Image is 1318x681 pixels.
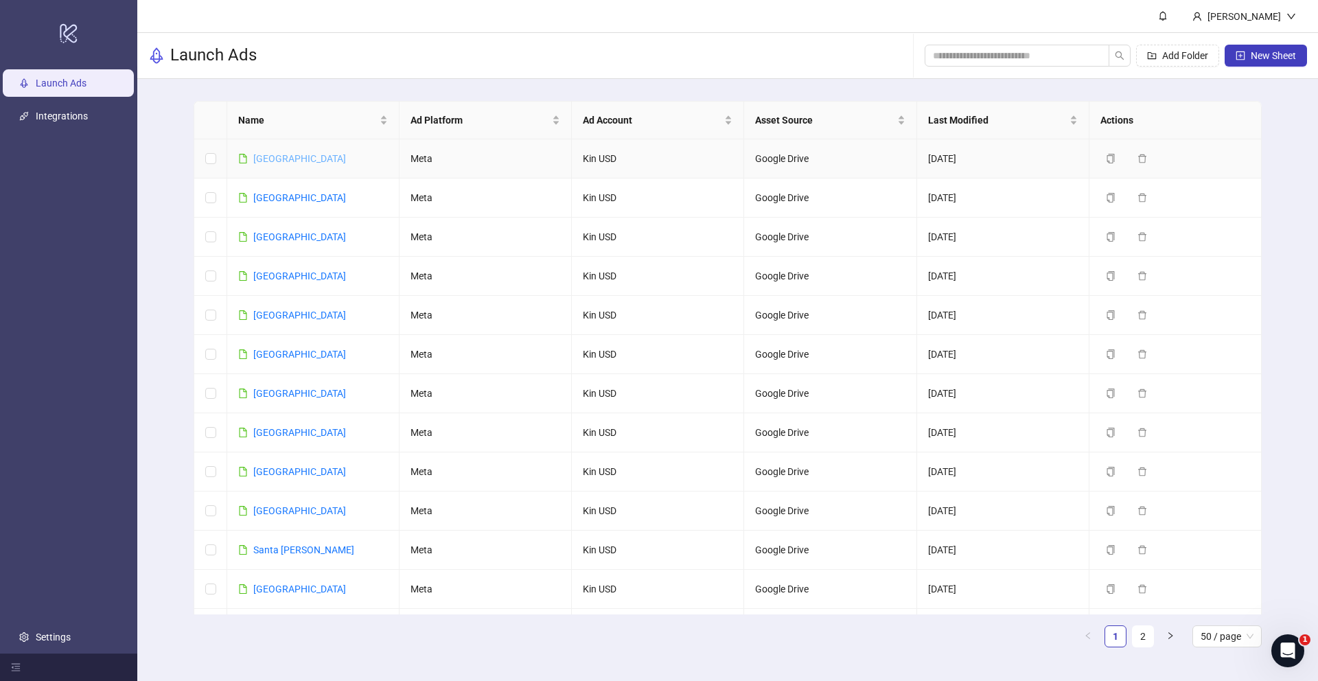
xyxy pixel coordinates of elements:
span: file [238,584,248,594]
a: 1 [1105,626,1126,647]
td: Meta [400,139,572,178]
td: Google Drive [744,531,916,570]
td: [DATE] [917,492,1089,531]
td: Google Drive [744,452,916,492]
span: copy [1106,467,1115,476]
span: file [238,506,248,516]
a: Settings [36,632,71,643]
td: Meta [400,335,572,374]
button: New Sheet [1225,45,1307,67]
span: copy [1106,271,1115,281]
td: Meta [400,452,572,492]
span: New Sheet [1251,50,1296,61]
td: Google Drive [744,178,916,218]
th: Ad Platform [400,102,572,139]
span: right [1166,632,1175,640]
a: [GEOGRAPHIC_DATA] [253,310,346,321]
span: copy [1106,349,1115,359]
span: copy [1106,506,1115,516]
td: [DATE] [917,531,1089,570]
td: [DATE] [917,218,1089,257]
span: user [1192,12,1202,21]
td: Meta [400,178,572,218]
td: [DATE] [917,413,1089,452]
td: Kin USD [572,452,744,492]
th: Ad Account [572,102,744,139]
th: Last Modified [917,102,1089,139]
td: Google Drive [744,335,916,374]
td: [DATE] [917,257,1089,296]
li: Previous Page [1077,625,1099,647]
a: 2 [1133,626,1153,647]
td: Kin USD [572,139,744,178]
td: Meta [400,570,572,609]
td: Meta [400,609,572,648]
span: copy [1106,545,1115,555]
span: delete [1137,154,1147,163]
span: copy [1106,310,1115,320]
span: plus-square [1236,51,1245,60]
span: Ad Account [583,113,721,128]
a: [GEOGRAPHIC_DATA] [253,466,346,477]
td: Google Drive [744,413,916,452]
span: delete [1137,467,1147,476]
td: Kin USD [572,609,744,648]
td: Kin USD [572,413,744,452]
span: Name [238,113,377,128]
span: file [238,349,248,359]
span: delete [1137,271,1147,281]
button: Add Folder [1136,45,1219,67]
span: file [238,310,248,320]
td: [DATE] [917,570,1089,609]
td: [DATE] [917,609,1089,648]
span: bell [1158,11,1168,21]
span: copy [1106,193,1115,203]
td: [DATE] [917,452,1089,492]
span: delete [1137,193,1147,203]
a: [GEOGRAPHIC_DATA] [253,270,346,281]
span: delete [1137,310,1147,320]
span: file [238,545,248,555]
div: Page Size [1192,625,1262,647]
a: Integrations [36,111,88,122]
span: file [238,428,248,437]
span: delete [1137,389,1147,398]
li: Next Page [1159,625,1181,647]
a: [GEOGRAPHIC_DATA] [253,505,346,516]
td: Google Drive [744,374,916,413]
td: Meta [400,374,572,413]
span: delete [1137,428,1147,437]
span: 50 / page [1201,626,1253,647]
span: file [238,467,248,476]
td: Meta [400,218,572,257]
th: Name [227,102,400,139]
td: Kin USD [572,257,744,296]
span: 1 [1299,634,1310,645]
span: copy [1106,428,1115,437]
td: Kin USD [572,492,744,531]
a: [GEOGRAPHIC_DATA] [253,584,346,595]
span: Add Folder [1162,50,1208,61]
span: search [1115,51,1124,60]
h3: Launch Ads [170,45,257,67]
span: file [238,389,248,398]
span: rocket [148,47,165,64]
td: [DATE] [917,178,1089,218]
td: Meta [400,413,572,452]
th: Actions [1089,102,1262,139]
span: delete [1137,232,1147,242]
td: Google Drive [744,218,916,257]
a: [GEOGRAPHIC_DATA] [253,231,346,242]
button: right [1159,625,1181,647]
td: [DATE] [917,296,1089,335]
a: Launch Ads [36,78,86,89]
td: Google Drive [744,296,916,335]
td: Meta [400,492,572,531]
span: file [238,232,248,242]
td: Kin USD [572,178,744,218]
div: [PERSON_NAME] [1202,9,1286,24]
td: Meta [400,296,572,335]
span: file [238,154,248,163]
td: Google Drive [744,257,916,296]
span: Asset Source [755,113,894,128]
